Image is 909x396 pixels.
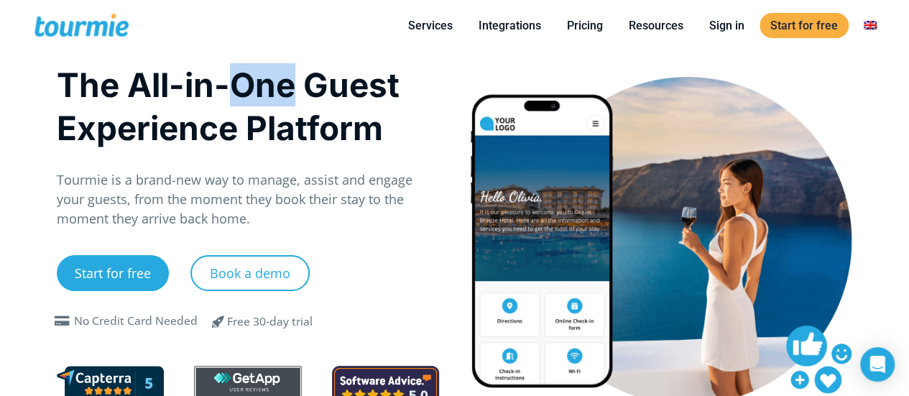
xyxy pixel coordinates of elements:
[698,17,755,34] a: Sign in
[556,17,614,34] a: Pricing
[227,313,313,331] div: Free 30-day trial
[74,313,198,330] div: No Credit Card Needed
[760,13,849,38] a: Start for free
[190,255,310,291] a: Book a demo
[201,313,236,330] span: 
[57,170,440,229] p: Tourmie is a brand-new way to manage, assist and engage your guests, from the moment they book th...
[51,316,74,327] span: 
[618,17,694,34] a: Resources
[397,17,463,34] a: Services
[57,63,440,149] h1: The All-in-One Guest Experience Platform
[468,17,552,34] a: Integrations
[860,347,895,382] div: Open Intercom Messenger
[57,255,169,291] a: Start for free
